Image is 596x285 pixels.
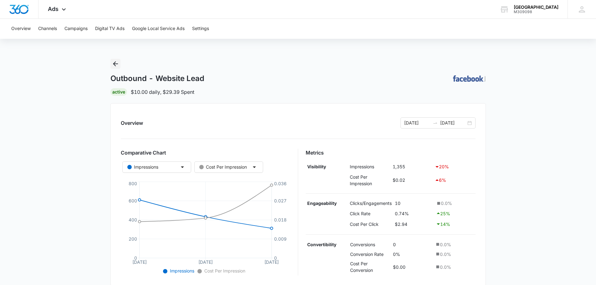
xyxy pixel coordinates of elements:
td: Conversion Rate [349,249,391,259]
td: Cost Per Click [348,219,393,229]
span: Cost Per Impression [203,268,245,273]
button: Impressions [122,161,191,173]
td: Cost Per Impression [348,172,391,188]
tspan: 800 [128,181,137,186]
td: 1,355 [391,161,433,172]
div: account name [514,5,558,10]
td: Conversions [349,240,391,249]
td: 0 [391,240,433,249]
div: 0.0 % [435,251,474,257]
tspan: 200 [128,236,137,242]
input: Start date [404,120,430,126]
td: $2.94 [393,219,434,229]
div: Active [110,88,127,96]
h2: Overview [121,119,143,127]
span: to [433,120,438,125]
tspan: 0.018 [274,217,287,222]
tspan: 400 [128,217,137,222]
tspan: [DATE] [264,259,279,265]
strong: Visibility [307,164,326,169]
tspan: [DATE] [198,259,213,265]
td: 0% [391,249,433,259]
div: 25 % [436,210,474,217]
button: Overview [11,19,31,39]
button: Settings [192,19,209,39]
div: Cost Per Impression [199,164,247,170]
tspan: 600 [128,198,137,203]
div: Impressions [127,164,158,170]
button: Back [110,59,120,69]
tspan: [DATE] [132,259,146,265]
button: Digital TV Ads [95,19,125,39]
span: swap-right [433,120,438,125]
td: $0.02 [391,172,433,188]
tspan: 0.027 [274,198,287,203]
h1: Outbound - Website Lead [110,74,204,83]
td: Cost Per Conversion [349,259,391,275]
div: 20 % [435,163,474,170]
tspan: 0.009 [274,236,287,242]
tspan: 0 [274,255,277,261]
div: 0.0 % [436,200,474,206]
div: 14 % [436,220,474,228]
p: $10.00 daily , $29.39 Spent [131,88,194,96]
div: account id [514,10,558,14]
button: Google Local Service Ads [132,19,185,39]
td: $0.00 [391,259,433,275]
tspan: 0 [134,255,137,261]
td: Clicks/Engagements [348,199,393,208]
input: End date [440,120,466,126]
tspan: 0.036 [274,181,287,186]
div: 6 % [435,176,474,184]
td: 10 [393,199,434,208]
h3: Metrics [306,149,476,156]
button: Campaigns [64,19,88,39]
strong: Convertibility [307,242,336,247]
td: Click Rate [348,208,393,219]
button: Cost Per Impression [194,161,263,173]
span: Impressions [169,268,194,273]
span: Ads [48,6,59,12]
h3: Comparative Chart [121,149,291,156]
div: 0.0 % [435,241,474,248]
strong: Engageability [307,201,337,206]
p: | [484,75,486,82]
td: Impressions [348,161,391,172]
div: 0.0 % [435,264,474,270]
td: 0.74% [393,208,434,219]
img: FACEBOOK [453,75,484,82]
button: Channels [38,19,57,39]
